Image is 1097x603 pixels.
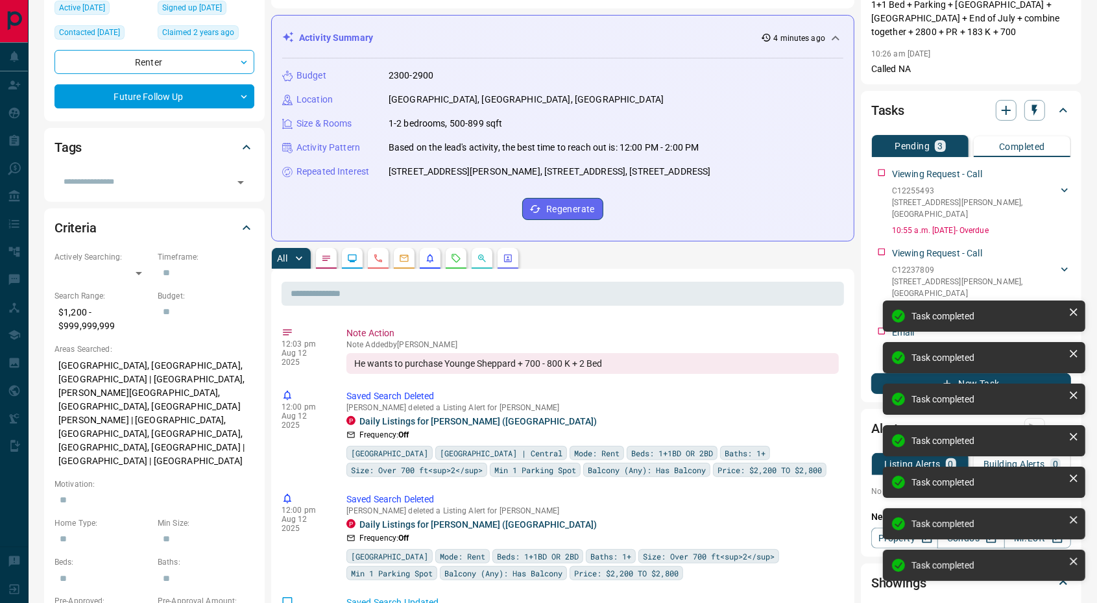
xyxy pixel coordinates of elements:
div: C12255493[STREET_ADDRESS][PERSON_NAME],[GEOGRAPHIC_DATA] [892,182,1071,223]
p: C12237809 [892,264,1058,276]
p: Min Size: [158,517,254,529]
span: Signed up [DATE] [162,1,222,14]
h2: Alerts [871,418,905,439]
svg: Agent Actions [503,253,513,264]
p: All [277,254,287,263]
div: Wed Mar 22 2023 [158,1,254,19]
svg: Notes [321,253,332,264]
p: Location [296,93,333,106]
p: 2300-2900 [389,69,433,82]
p: Budget [296,69,326,82]
p: 10:55 a.m. [DATE] - Overdue [892,225,1071,236]
p: Completed [999,142,1045,151]
span: Balcony (Any): Has Balcony [444,567,562,580]
p: Aug 12 2025 [282,349,327,367]
svg: Requests [451,253,461,264]
p: Aug 12 2025 [282,412,327,430]
span: Mode: Rent [440,550,485,563]
p: Beds: [54,556,151,568]
div: Tasks [871,95,1071,126]
p: 4 minutes ago [774,32,825,44]
h2: Tags [54,137,82,158]
button: Open [232,173,250,191]
p: No listing alerts available [871,486,1071,497]
div: Tags [54,132,254,163]
div: property.ca [346,416,356,425]
span: Mode: Rent [574,447,620,460]
div: Task completed [911,519,1063,529]
span: [GEOGRAPHIC_DATA] | Central [440,447,562,460]
p: Search Range: [54,290,151,302]
div: Renter [54,50,254,74]
span: Baths: 1+ [725,447,765,460]
p: [GEOGRAPHIC_DATA], [GEOGRAPHIC_DATA], [GEOGRAPHIC_DATA] [389,93,664,106]
p: Viewing Request - Call [892,167,982,181]
p: 12:03 pm [282,339,327,349]
div: Task completed [911,352,1063,363]
svg: Calls [373,253,383,264]
div: Wed Mar 22 2023 [158,25,254,43]
span: Beds: 1+1BD OR 2BD [497,550,579,563]
div: Task completed [911,436,1063,446]
div: Showings [871,567,1071,598]
span: Price: $2,200 TO $2,800 [717,463,822,476]
p: [STREET_ADDRESS][PERSON_NAME] , [GEOGRAPHIC_DATA] [892,197,1058,220]
p: Repeated Interest [296,165,369,178]
p: Timeframe: [158,251,254,263]
p: [STREET_ADDRESS][PERSON_NAME], [STREET_ADDRESS], [STREET_ADDRESS] [389,165,711,178]
p: 1-2 bedrooms, 500-899 sqft [389,117,502,130]
p: Note Action [346,326,839,340]
p: Saved Search Deleted [346,493,839,506]
p: C12255493 [892,185,1058,197]
span: Beds: 1+1BD OR 2BD [631,447,713,460]
a: Property [871,528,938,548]
h2: Criteria [54,217,97,238]
span: Size: Over 700 ft<sup>2</sup> [351,463,483,476]
p: New Alert: [871,510,1071,524]
p: [PERSON_NAME] deleted a Listing Alert for [PERSON_NAME] [346,403,839,412]
p: Activity Pattern [296,141,360,154]
p: 3 [937,142,943,151]
div: Sat Aug 09 2025 [54,1,151,19]
div: He wants to purchase Younge Sheppard + 700 - 800 K + 2 Bed [346,353,839,374]
span: [GEOGRAPHIC_DATA] [351,447,428,460]
svg: Lead Browsing Activity [347,253,357,264]
p: [GEOGRAPHIC_DATA], [GEOGRAPHIC_DATA], [GEOGRAPHIC_DATA] | [GEOGRAPHIC_DATA], [PERSON_NAME][GEOGRA... [54,355,254,472]
strong: Off [398,534,409,543]
p: 12:00 pm [282,402,327,412]
span: Baths: 1+ [590,550,631,563]
div: Future Follow Up [54,84,254,108]
div: Task completed [911,394,1063,404]
button: New Task [871,373,1071,394]
span: Balcony (Any): Has Balcony [588,463,706,476]
span: Min 1 Parking Spot [351,567,433,580]
p: 12:00 pm [282,506,327,515]
span: Contacted [DATE] [59,26,120,39]
span: Price: $2,200 TO $2,800 [574,567,679,580]
div: C12237809[STREET_ADDRESS][PERSON_NAME],[GEOGRAPHIC_DATA] [892,262,1071,302]
p: [PERSON_NAME] deleted a Listing Alert for [PERSON_NAME] [346,506,839,515]
p: Size & Rooms [296,117,352,130]
div: Alerts [871,413,1071,444]
span: Size: Over 700 ft<sup>2</sup> [643,550,775,563]
p: Baths: [158,556,254,568]
p: Areas Searched: [54,343,254,355]
p: Saved Search Deleted [346,389,839,403]
p: Pending [895,142,930,151]
p: Note Added by [PERSON_NAME] [346,340,839,349]
p: Motivation: [54,478,254,490]
div: Task completed [911,477,1063,487]
div: property.ca [346,519,356,528]
strong: Off [398,430,409,439]
div: Criteria [54,212,254,243]
span: Min 1 Parking Spot [494,463,576,476]
p: Activity Summary [299,31,373,45]
p: Viewing Request - Call [892,247,982,260]
div: Task completed [911,311,1063,321]
a: Daily Listings for [PERSON_NAME] ([GEOGRAPHIC_DATA]) [359,519,597,530]
svg: Opportunities [477,253,487,264]
svg: Emails [399,253,409,264]
span: Active [DATE] [59,1,105,14]
div: Activity Summary4 minutes ago [282,26,843,50]
p: $1,200 - $999,999,999 [54,302,151,337]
